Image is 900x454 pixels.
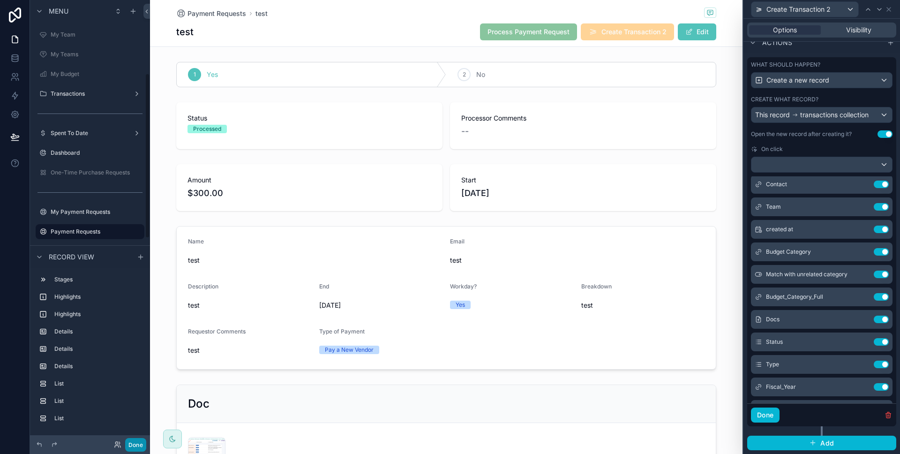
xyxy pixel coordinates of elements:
[51,149,142,157] label: Dashboard
[773,25,797,35] span: Options
[766,76,829,85] span: Create a new record
[54,310,141,318] label: Highlights
[54,276,141,283] label: Stages
[766,203,781,211] span: Team
[766,293,823,301] span: Budget_Category_Full
[846,25,871,35] span: Visibility
[30,268,150,435] div: scrollable content
[36,47,144,62] a: My Teams
[751,61,820,68] label: What should happen?
[766,181,787,188] span: Contact
[36,126,144,141] a: Spent To Date
[751,408,780,423] button: Done
[800,110,869,120] span: transactions collection
[751,72,892,88] button: Create a new record
[54,293,141,301] label: Highlights
[678,23,716,40] button: Edit
[255,9,268,18] a: test
[766,316,780,323] span: Docs
[36,67,144,82] a: My Budget
[176,9,246,18] a: Payment Requests
[36,204,144,219] a: My Payment Requests
[751,107,892,123] button: This recordtransactions collection
[761,145,783,153] span: On click
[762,38,792,47] span: Actions
[187,9,246,18] span: Payment Requests
[51,90,129,98] label: Transactions
[51,169,142,176] label: One-Time Purchase Requests
[54,415,141,422] label: List
[766,361,779,368] span: Type
[766,5,831,14] span: Create Transaction 2
[36,224,144,239] a: Payment Requests
[49,7,68,16] span: Menu
[54,345,141,353] label: Details
[51,208,142,216] label: My Payment Requests
[49,252,94,262] span: Record view
[54,397,141,405] label: List
[176,25,194,38] h1: test
[751,96,818,103] label: Create what record?
[747,436,896,451] button: Add
[51,228,139,235] label: Payment Requests
[51,129,129,137] label: Spent To Date
[751,130,852,138] div: Open the new record after creating it?
[36,27,144,42] a: My Team
[47,241,144,256] a: Payment Request Form
[766,271,847,278] span: Match with unrelated category
[51,31,142,38] label: My Team
[54,328,141,335] label: Details
[54,363,141,370] label: Details
[766,383,796,391] span: Fiscal_Year
[36,86,144,101] a: Transactions
[766,338,783,346] span: Status
[125,438,146,452] button: Done
[755,110,790,120] span: This record
[766,248,811,256] span: Budget Category
[64,245,126,252] span: Payment Request Form
[766,226,793,233] span: created at
[751,1,859,17] button: Create Transaction 2
[36,145,144,160] a: Dashboard
[51,70,142,78] label: My Budget
[36,165,144,180] a: One-Time Purchase Requests
[51,51,142,58] label: My Teams
[820,439,834,447] span: Add
[54,380,141,387] label: List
